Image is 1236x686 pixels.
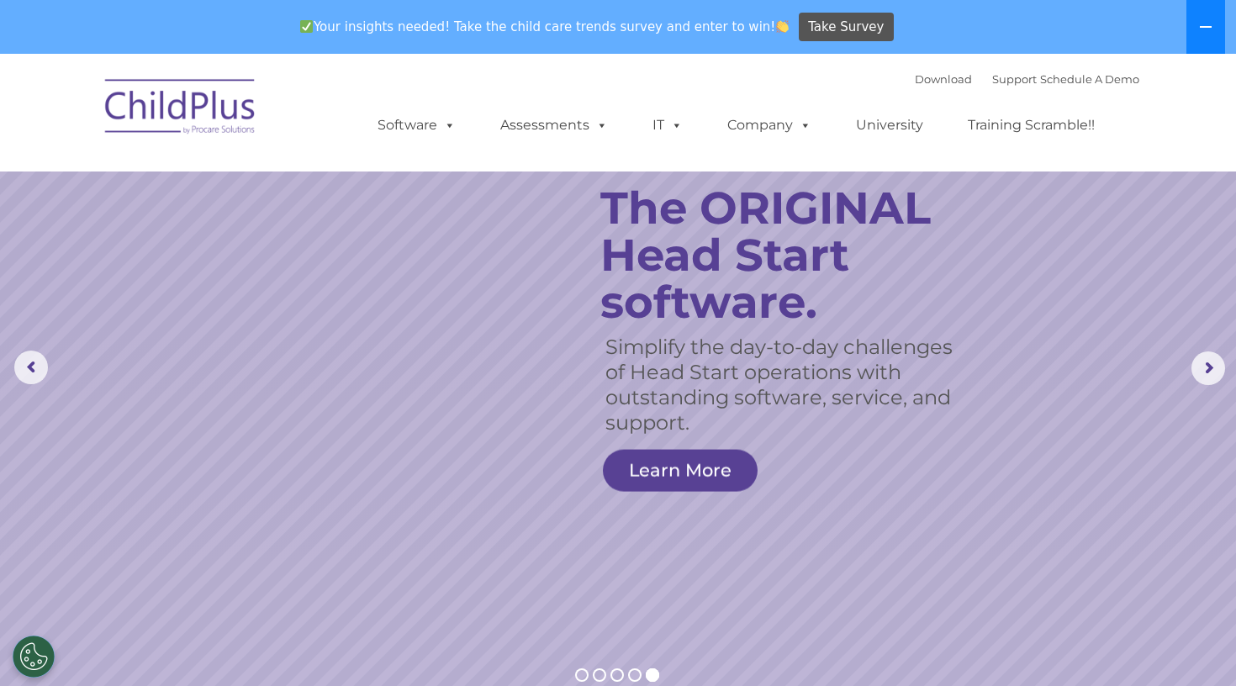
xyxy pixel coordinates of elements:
[603,450,758,492] a: Learn More
[483,108,625,142] a: Assessments
[300,20,313,33] img: ✅
[915,72,972,86] a: Download
[97,67,265,151] img: ChildPlus by Procare Solutions
[600,184,986,325] rs-layer: The ORIGINAL Head Start software.
[293,11,796,44] span: Your insights needed! Take the child care trends survey and enter to win!
[992,72,1037,86] a: Support
[951,108,1112,142] a: Training Scramble!!
[636,108,700,142] a: IT
[605,335,967,435] rs-layer: Simplify the day-to-day challenges of Head Start operations with outstanding software, service, a...
[234,180,305,193] span: Phone number
[776,20,789,33] img: 👏
[1040,72,1139,86] a: Schedule A Demo
[234,111,285,124] span: Last name
[710,108,828,142] a: Company
[915,72,1139,86] font: |
[839,108,940,142] a: University
[361,108,473,142] a: Software
[13,636,55,678] button: Cookies Settings
[808,13,884,42] span: Take Survey
[799,13,894,42] a: Take Survey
